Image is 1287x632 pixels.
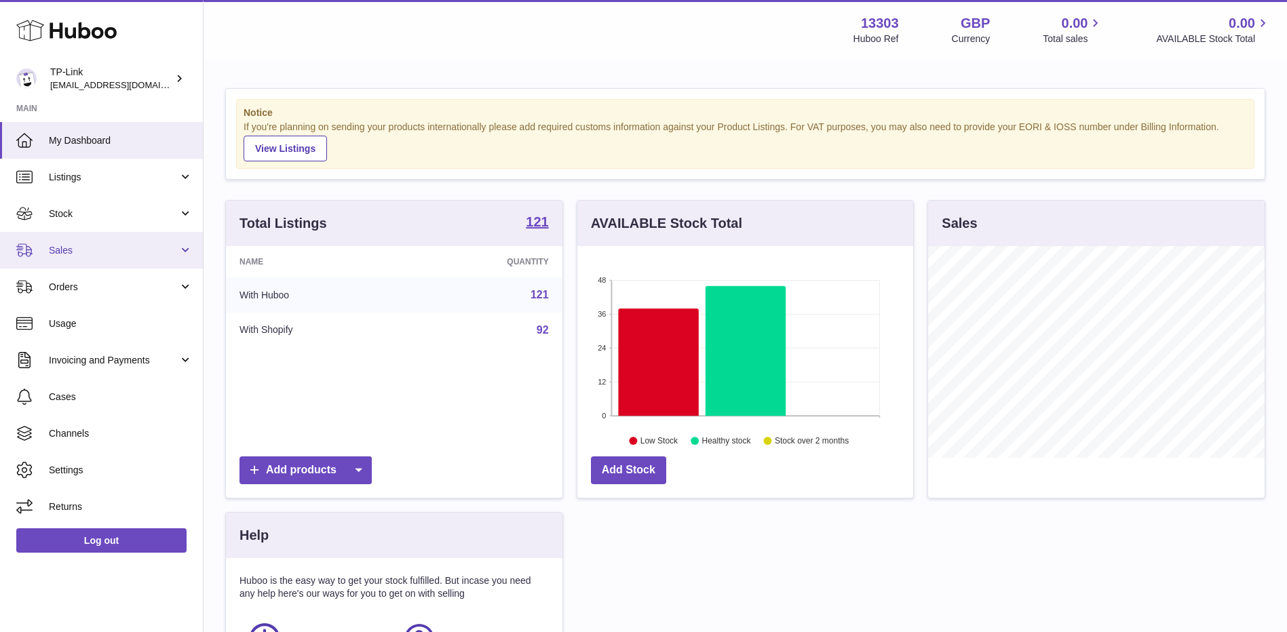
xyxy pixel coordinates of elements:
th: Quantity [407,246,562,277]
strong: GBP [961,14,990,33]
span: Orders [49,281,178,294]
span: 0.00 [1229,14,1255,33]
div: TP-Link [50,66,172,92]
span: Total sales [1043,33,1103,45]
span: Cases [49,391,193,403]
a: Add Stock [591,456,666,484]
text: Low Stock [640,436,678,446]
text: 24 [598,344,606,352]
text: 12 [598,378,606,386]
a: 92 [537,324,549,336]
span: Sales [49,244,178,257]
span: [EMAIL_ADDRESS][DOMAIN_NAME] [50,79,199,90]
text: 48 [598,276,606,284]
text: Healthy stock [702,436,751,446]
div: Huboo Ref [853,33,899,45]
h3: AVAILABLE Stock Total [591,214,742,233]
span: Stock [49,208,178,220]
span: Returns [49,500,193,513]
text: 36 [598,310,606,318]
span: 0.00 [1062,14,1088,33]
span: Settings [49,464,193,477]
a: Add products [239,456,372,484]
a: View Listings [244,136,327,161]
a: 0.00 Total sales [1043,14,1103,45]
span: Listings [49,171,178,184]
text: Stock over 2 months [775,436,849,446]
span: Channels [49,427,193,440]
td: With Huboo [226,277,407,313]
strong: Notice [244,106,1247,119]
span: AVAILABLE Stock Total [1156,33,1271,45]
div: Currency [952,33,991,45]
span: Invoicing and Payments [49,354,178,367]
a: 121 [531,289,549,300]
a: 0.00 AVAILABLE Stock Total [1156,14,1271,45]
h3: Sales [942,214,977,233]
div: If you're planning on sending your products internationally please add required customs informati... [244,121,1247,161]
h3: Total Listings [239,214,327,233]
h3: Help [239,526,269,545]
a: 121 [526,215,548,231]
strong: 121 [526,215,548,229]
th: Name [226,246,407,277]
td: With Shopify [226,313,407,348]
span: My Dashboard [49,134,193,147]
text: 0 [602,412,606,420]
img: gaby.chen@tp-link.com [16,68,37,89]
p: Huboo is the easy way to get your stock fulfilled. But incase you need any help here's our ways f... [239,574,549,600]
strong: 13303 [861,14,899,33]
span: Usage [49,317,193,330]
a: Log out [16,528,187,553]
